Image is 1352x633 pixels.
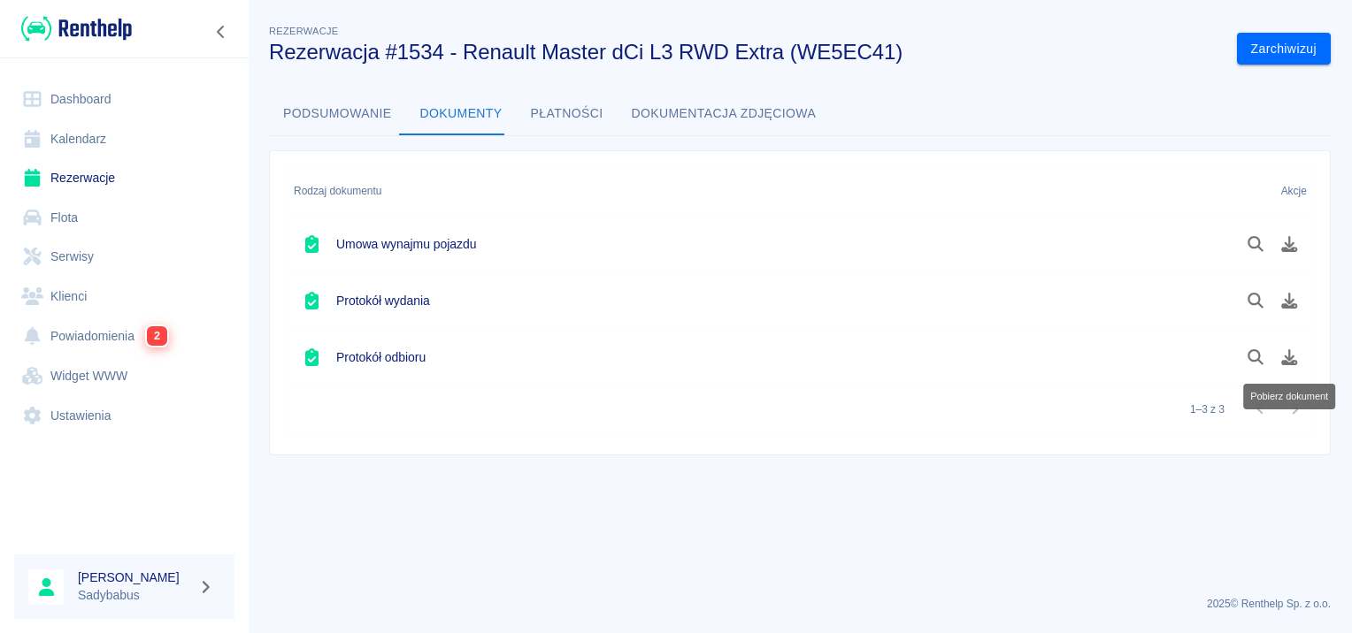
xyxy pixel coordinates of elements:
button: Płatności [517,93,618,135]
button: Pobierz dokument [1272,229,1307,259]
h6: Umowa wynajmu pojazdu [336,235,476,253]
div: Akcje [1212,166,1316,216]
button: Podgląd dokumentu [1239,286,1273,316]
h6: [PERSON_NAME] [78,568,191,586]
button: Dokumenty [406,93,517,135]
button: Podgląd dokumentu [1239,229,1273,259]
a: Renthelp logo [14,14,132,43]
img: Renthelp logo [21,14,132,43]
p: Sadybabus [78,586,191,605]
a: Powiadomienia2 [14,316,234,356]
a: Kalendarz [14,119,234,159]
p: 1–3 z 3 [1190,401,1225,417]
button: Podsumowanie [269,93,406,135]
a: Ustawienia [14,396,234,436]
button: Zarchiwizuj [1237,33,1331,65]
a: Rezerwacje [14,158,234,198]
button: Pobierz dokument [1272,286,1307,316]
a: Flota [14,198,234,238]
button: Dokumentacja zdjęciowa [618,93,831,135]
h6: Protokół odbioru [336,348,426,366]
h3: Rezerwacja #1534 - Renault Master dCi L3 RWD Extra (WE5EC41) [269,40,1223,65]
h6: Protokół wydania [336,292,430,309]
a: Serwisy [14,237,234,277]
button: Pobierz dokument [1272,342,1307,372]
span: Rezerwacje [269,26,338,36]
a: Widget WWW [14,356,234,396]
span: 2 [147,326,167,347]
div: Pobierz dokument [1243,384,1335,409]
div: Rodzaj dokumentu [285,166,1212,216]
p: 2025 © Renthelp Sp. z o.o. [269,596,1331,612]
div: Rodzaj dokumentu [294,166,381,216]
a: Dashboard [14,80,234,119]
div: Akcje [1281,166,1307,216]
a: Klienci [14,277,234,316]
button: Zwiń nawigację [208,20,234,43]
button: Podgląd dokumentu [1239,342,1273,372]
